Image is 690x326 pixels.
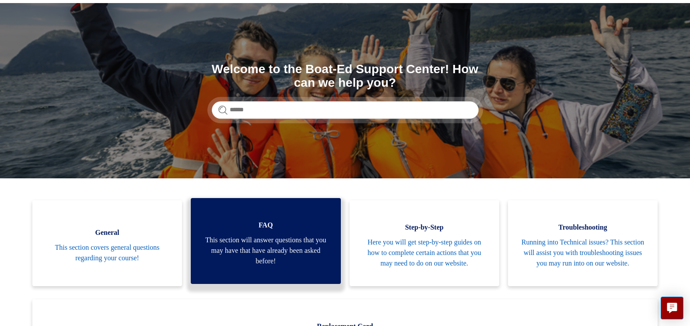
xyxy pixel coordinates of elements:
[521,222,644,233] span: Troubleshooting
[204,235,327,266] span: This section will answer questions that you may have that have already been asked before!
[212,101,479,119] input: Search
[363,222,486,233] span: Step-by-Step
[46,242,169,263] span: This section covers general questions regarding your course!
[350,200,499,286] a: Step-by-Step Here you will get step-by-step guides on how to complete certain actions that you ma...
[661,297,683,319] button: Live chat
[32,200,182,286] a: General This section covers general questions regarding your course!
[363,237,486,269] span: Here you will get step-by-step guides on how to complete certain actions that you may need to do ...
[508,200,658,286] a: Troubleshooting Running into Technical issues? This section will assist you with troubleshooting ...
[46,227,169,238] span: General
[212,63,479,90] h1: Welcome to the Boat-Ed Support Center! How can we help you?
[204,220,327,230] span: FAQ
[521,237,644,269] span: Running into Technical issues? This section will assist you with troubleshooting issues you may r...
[191,198,340,284] a: FAQ This section will answer questions that you may have that have already been asked before!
